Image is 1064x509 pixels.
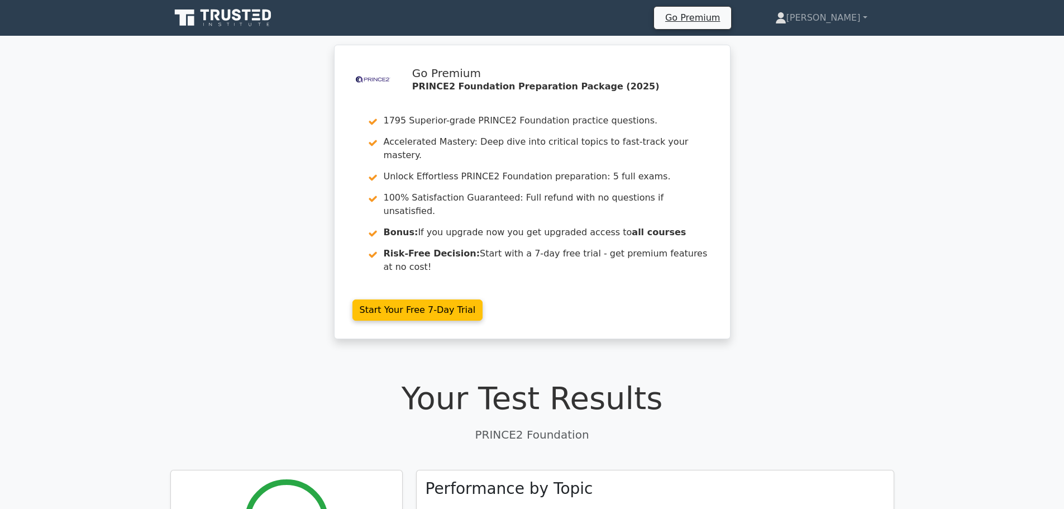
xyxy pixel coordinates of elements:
a: Go Premium [659,10,727,25]
p: PRINCE2 Foundation [170,426,894,443]
a: Start Your Free 7-Day Trial [352,299,483,321]
h3: Performance by Topic [426,479,593,498]
h1: Your Test Results [170,379,894,417]
a: [PERSON_NAME] [748,7,894,29]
